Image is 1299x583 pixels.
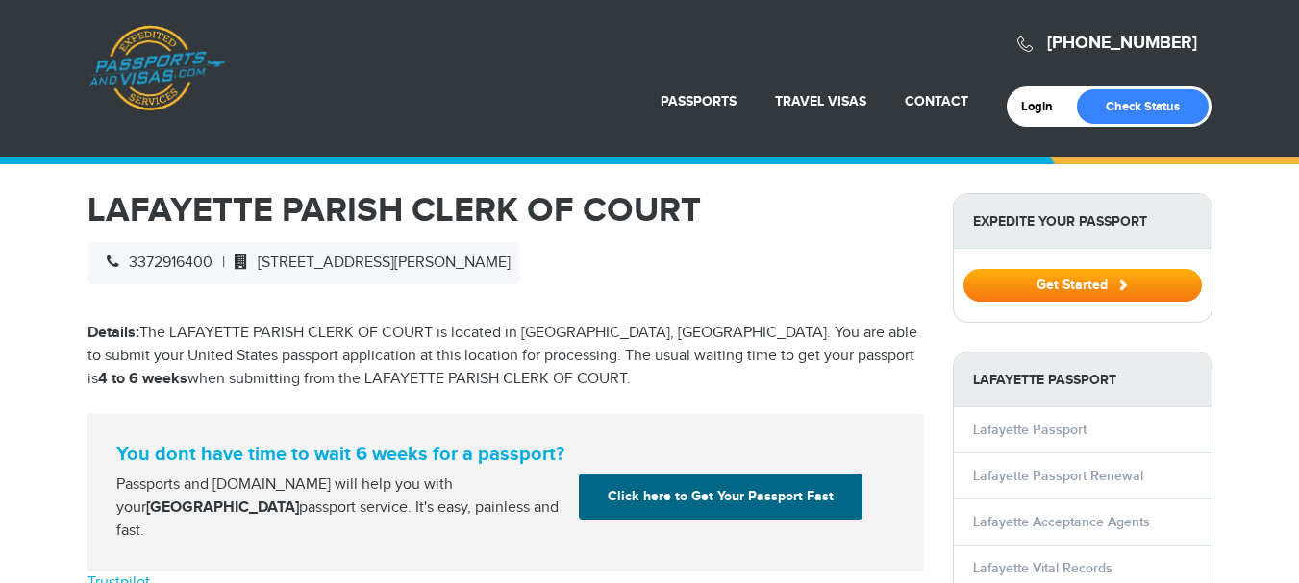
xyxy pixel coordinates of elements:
a: Passports & [DOMAIN_NAME] [88,25,225,111]
a: Lafayette Passport Renewal [973,468,1143,484]
strong: 4 to 6 weeks [98,370,187,388]
a: Passports [661,93,737,109]
strong: Lafayette Passport [954,352,1212,407]
a: Lafayette Passport [973,422,1087,438]
a: [PHONE_NUMBER] [1047,33,1197,54]
div: Passports and [DOMAIN_NAME] will help you with your passport service. It's easy, painless and fast. [109,474,572,543]
strong: Expedite Your Passport [954,194,1212,249]
div: | [87,242,520,284]
a: Get Started [963,277,1202,292]
a: Contact [905,93,968,109]
strong: You dont have time to wait 6 weeks for a passport? [116,443,895,466]
h1: LAFAYETTE PARISH CLERK OF COURT [87,193,924,228]
strong: [GEOGRAPHIC_DATA] [146,498,299,517]
a: Login [1021,99,1066,114]
a: Click here to Get Your Passport Fast [579,474,862,520]
span: [STREET_ADDRESS][PERSON_NAME] [225,254,511,272]
strong: Details: [87,324,139,342]
button: Get Started [963,269,1202,302]
a: Travel Visas [775,93,866,109]
span: 3372916400 [97,254,212,272]
a: Lafayette Acceptance Agents [973,514,1150,530]
a: Lafayette Vital Records [973,560,1112,576]
p: The LAFAYETTE PARISH CLERK OF COURT is located in [GEOGRAPHIC_DATA], [GEOGRAPHIC_DATA]. You are a... [87,322,924,391]
a: Check Status [1077,89,1209,124]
